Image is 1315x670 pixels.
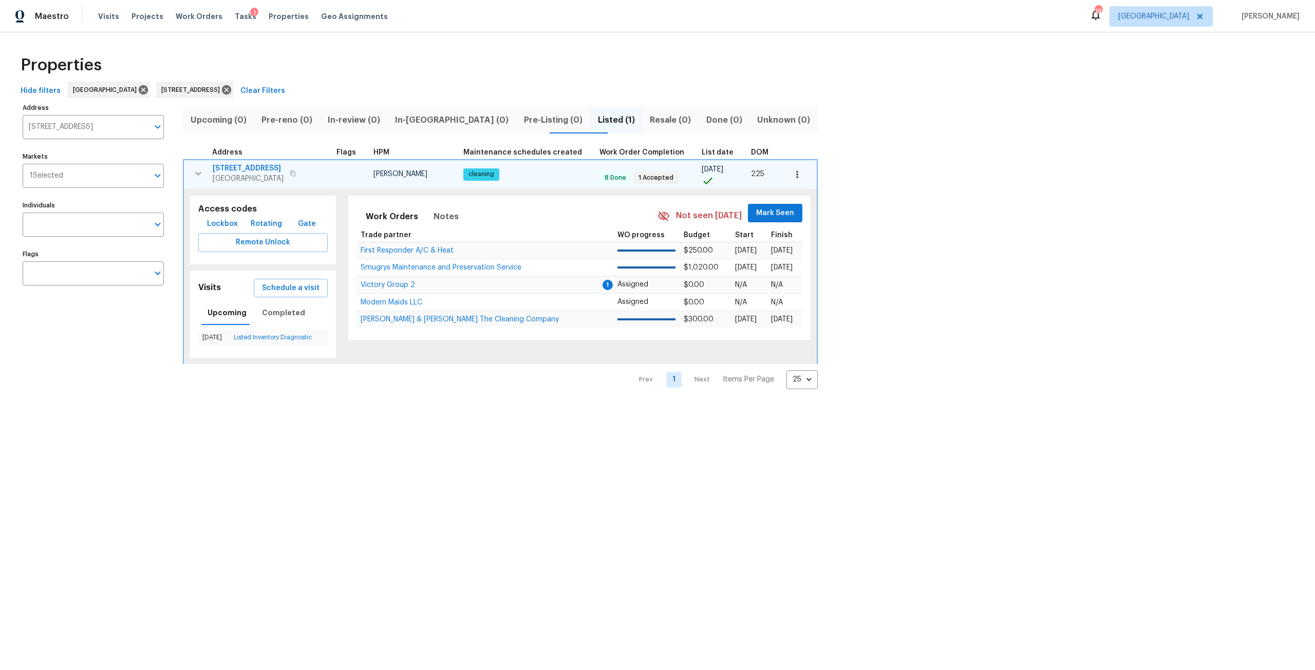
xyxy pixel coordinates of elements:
[756,113,812,127] span: Unknown (0)
[361,247,454,254] a: First Responder A/C & Heat
[684,299,704,306] span: $0.00
[21,85,61,98] span: Hide filters
[684,264,719,271] span: $1,020.00
[522,113,584,127] span: Pre-Listing (0)
[207,218,238,231] span: Lockbox
[198,282,221,293] h5: Visits
[464,170,498,179] span: cleaning
[373,149,389,156] span: HPM
[373,170,427,178] span: [PERSON_NAME]
[198,204,328,215] h5: Access codes
[1118,11,1189,22] span: [GEOGRAPHIC_DATA]
[394,113,511,127] span: In-[GEOGRAPHIC_DATA] (0)
[212,149,242,156] span: Address
[748,204,802,223] button: Mark Seen
[771,299,783,306] span: N/A
[735,264,757,271] span: [DATE]
[30,171,63,180] span: 1 Selected
[198,233,328,252] button: Remote Unlock
[213,174,284,184] span: [GEOGRAPHIC_DATA]
[151,217,165,232] button: Open
[23,251,164,257] label: Flags
[751,170,764,178] span: 225
[68,82,150,98] div: [GEOGRAPHIC_DATA]
[208,307,247,319] span: Upcoming
[751,149,768,156] span: DOM
[676,210,742,222] span: Not seen [DATE]
[262,307,305,319] span: Completed
[1095,6,1102,16] div: 18
[234,334,312,340] a: Listed Inventory Diagnostic
[702,149,734,156] span: List date
[463,149,582,156] span: Maintenance schedules created
[366,209,418,224] span: Work Orders
[203,215,242,234] button: Lockbox
[684,232,710,239] span: Budget
[786,366,818,393] div: 25
[161,85,224,95] span: [STREET_ADDRESS]
[198,330,230,345] td: [DATE]
[361,282,415,288] a: Victory Group 2
[361,247,454,254] span: First Responder A/C & Heat
[600,174,630,182] span: 8 Done
[617,232,665,239] span: WO progress
[23,154,164,160] label: Markets
[771,232,793,239] span: Finish
[336,149,356,156] span: Flags
[326,113,382,127] span: In-review (0)
[290,215,323,234] button: Gate
[189,113,248,127] span: Upcoming (0)
[98,11,119,22] span: Visits
[361,264,521,271] a: Smugrys Maintenance and Preservation Service
[294,218,319,231] span: Gate
[131,11,163,22] span: Projects
[771,281,783,289] span: N/A
[735,232,754,239] span: Start
[23,202,164,208] label: Individuals
[236,82,289,101] button: Clear Filters
[735,247,757,254] span: [DATE]
[35,11,69,22] span: Maestro
[251,218,282,231] span: Rotating
[206,236,320,249] span: Remote Unlock
[603,280,613,290] span: 1
[151,266,165,280] button: Open
[260,113,314,127] span: Pre-reno (0)
[235,13,256,20] span: Tasks
[321,11,388,22] span: Geo Assignments
[648,113,692,127] span: Resale (0)
[361,232,411,239] span: Trade partner
[16,82,65,101] button: Hide filters
[735,299,747,306] span: N/A
[240,85,285,98] span: Clear Filters
[361,299,422,305] a: Modern Maids LLC
[634,174,678,182] span: 1 Accepted
[617,279,675,290] p: Assigned
[250,8,258,18] div: 1
[629,370,818,389] nav: Pagination Navigation
[247,215,286,234] button: Rotating
[684,247,713,254] span: $250.00
[361,281,415,289] span: Victory Group 2
[735,316,757,323] span: [DATE]
[684,281,704,289] span: $0.00
[596,113,636,127] span: Listed (1)
[771,264,793,271] span: [DATE]
[361,264,521,271] span: Smugrys Maintenance and Preservation Service
[262,282,320,295] span: Schedule a visit
[254,279,328,298] button: Schedule a visit
[1237,11,1300,22] span: [PERSON_NAME]
[151,168,165,183] button: Open
[361,316,559,322] a: [PERSON_NAME] & [PERSON_NAME] The Cleaning Company
[23,105,164,111] label: Address
[599,149,684,156] span: Work Order Completion
[666,372,682,388] a: Goto page 1
[771,247,793,254] span: [DATE]
[617,297,675,308] p: Assigned
[756,207,794,220] span: Mark Seen
[176,11,222,22] span: Work Orders
[735,281,747,289] span: N/A
[702,166,723,173] span: [DATE]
